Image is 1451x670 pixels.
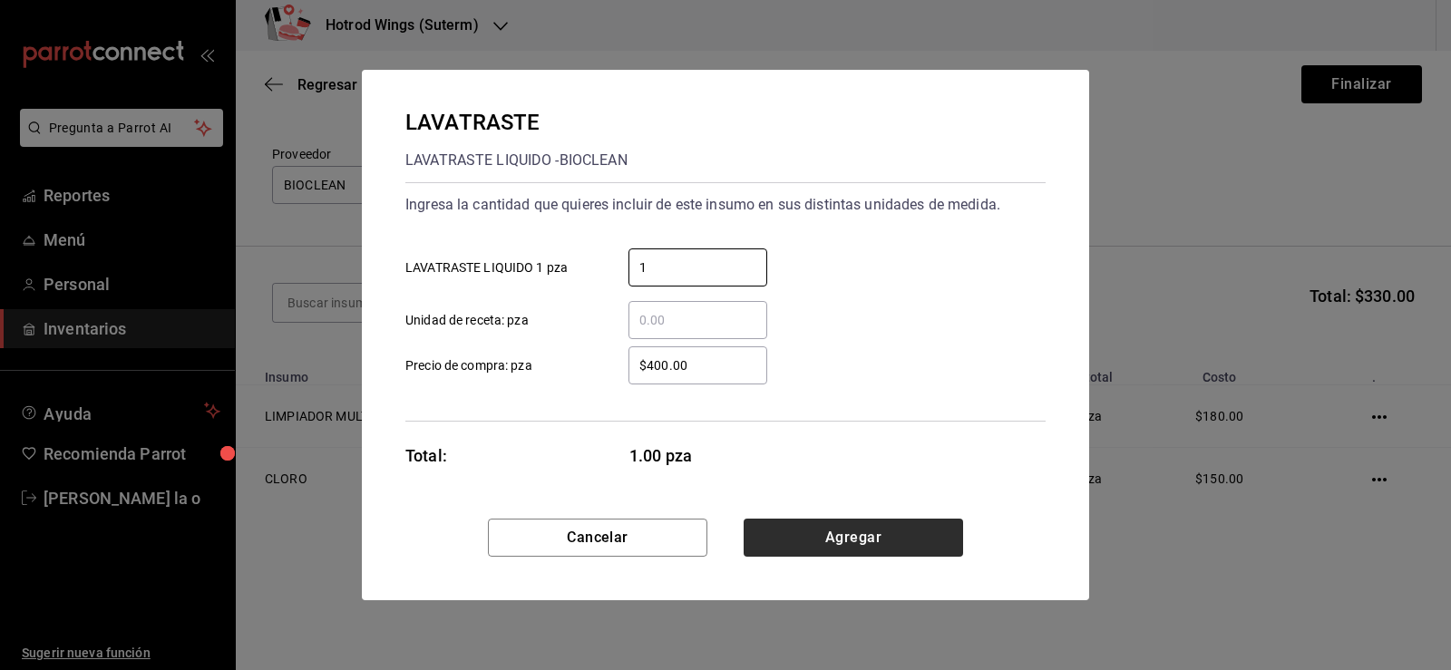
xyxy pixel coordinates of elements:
div: Ingresa la cantidad que quieres incluir de este insumo en sus distintas unidades de medida. [405,190,1046,219]
span: Precio de compra: pza [405,356,532,375]
button: Cancelar [488,519,707,557]
span: Unidad de receta: pza [405,311,529,330]
div: LAVATRASTE [405,106,628,139]
span: LAVATRASTE LIQUIDO 1 pza [405,258,568,277]
input: Unidad de receta: pza [628,309,767,331]
button: Agregar [744,519,963,557]
span: 1.00 pza [629,443,768,468]
div: Total: [405,443,447,468]
input: LAVATRASTE LIQUIDO 1 pza [628,257,767,278]
input: Precio de compra: pza [628,354,767,376]
div: LAVATRASTE LIQUIDO - BIOCLEAN [405,146,628,175]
